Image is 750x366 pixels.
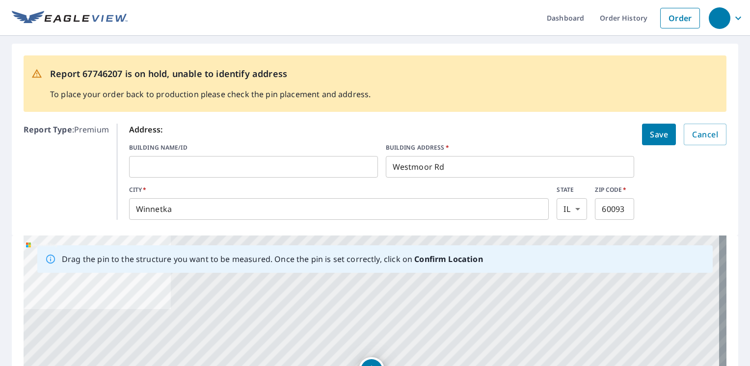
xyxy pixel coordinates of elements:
[684,124,726,145] button: Cancel
[129,185,549,194] label: CITY
[563,205,570,214] em: IL
[12,11,128,26] img: EV Logo
[50,67,371,80] p: Report 67746207 is on hold, unable to identify address
[386,143,635,152] label: BUILDING ADDRESS
[24,124,109,220] p: : Premium
[24,124,72,135] b: Report Type
[650,128,668,141] span: Save
[50,88,371,100] p: To place your order back to production please check the pin placement and address.
[642,124,676,145] button: Save
[129,124,635,135] p: Address:
[62,253,483,265] p: Drag the pin to the structure you want to be measured. Once the pin is set correctly, click on
[129,143,378,152] label: BUILDING NAME/ID
[557,198,587,220] div: IL
[557,185,587,194] label: STATE
[414,254,482,264] b: Confirm Location
[595,185,634,194] label: ZIP CODE
[692,128,718,141] span: Cancel
[660,8,700,28] a: Order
